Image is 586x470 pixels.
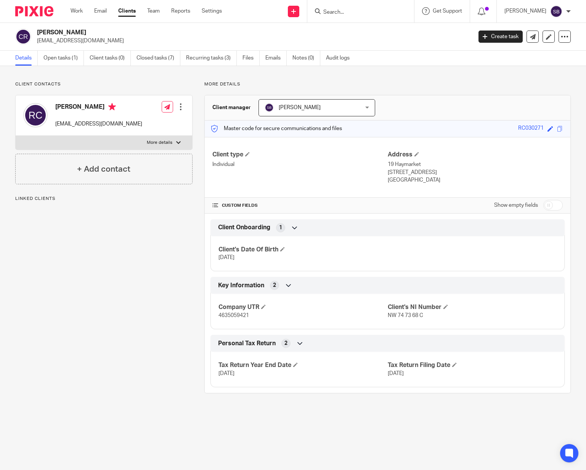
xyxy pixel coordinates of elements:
img: svg%3E [550,5,562,18]
p: 19 Haymarket [388,161,563,168]
p: [EMAIL_ADDRESS][DOMAIN_NAME] [55,120,142,128]
span: 1 [279,224,282,232]
label: Show empty fields [494,201,538,209]
img: svg%3E [23,103,48,127]
a: Notes (0) [292,51,320,66]
h4: Client type [212,151,387,159]
span: [DATE] [218,255,234,260]
a: Team [147,7,160,15]
span: [DATE] [218,371,234,376]
a: Audit logs [326,51,355,66]
a: Settings [202,7,222,15]
span: NW 74 73 68 C [388,313,423,318]
a: Files [242,51,260,66]
h4: Tax Return Year End Date [218,361,387,369]
p: [GEOGRAPHIC_DATA] [388,176,563,184]
h4: Tax Return Filing Date [388,361,557,369]
h4: Company UTR [218,303,387,311]
h3: Client manager [212,104,251,111]
a: Closed tasks (7) [136,51,180,66]
p: More details [147,140,172,146]
a: Email [94,7,107,15]
h4: Client's Date Of Birth [218,246,387,254]
p: Master code for secure communications and files [210,125,342,132]
a: Work [71,7,83,15]
a: Clients [118,7,136,15]
div: RC030271 [518,124,544,133]
p: More details [204,81,571,87]
a: Open tasks (1) [43,51,84,66]
p: [EMAIL_ADDRESS][DOMAIN_NAME] [37,37,467,45]
span: Get Support [433,8,462,14]
p: Client contacts [15,81,193,87]
h4: Address [388,151,563,159]
span: Client Onboarding [218,224,270,232]
p: [PERSON_NAME] [504,7,546,15]
img: Pixie [15,6,53,16]
h4: Client's NI Number [388,303,557,311]
p: Linked clients [15,196,193,202]
p: [STREET_ADDRESS] [388,169,563,176]
span: [DATE] [388,371,404,376]
a: Emails [265,51,287,66]
span: 4635059421 [218,313,249,318]
a: Client tasks (0) [90,51,131,66]
span: Key Information [218,282,264,290]
img: svg%3E [265,103,274,112]
i: Primary [108,103,116,111]
h4: CUSTOM FIELDS [212,203,387,209]
a: Create task [478,31,523,43]
span: 2 [284,340,287,347]
input: Search [323,9,391,16]
h2: [PERSON_NAME] [37,29,381,37]
span: Personal Tax Return [218,340,276,348]
a: Recurring tasks (3) [186,51,237,66]
img: svg%3E [15,29,31,45]
span: 2 [273,282,276,289]
p: Individual [212,161,387,168]
h4: [PERSON_NAME] [55,103,142,113]
span: [PERSON_NAME] [279,105,321,110]
a: Details [15,51,38,66]
h4: + Add contact [77,163,130,175]
a: Reports [171,7,190,15]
